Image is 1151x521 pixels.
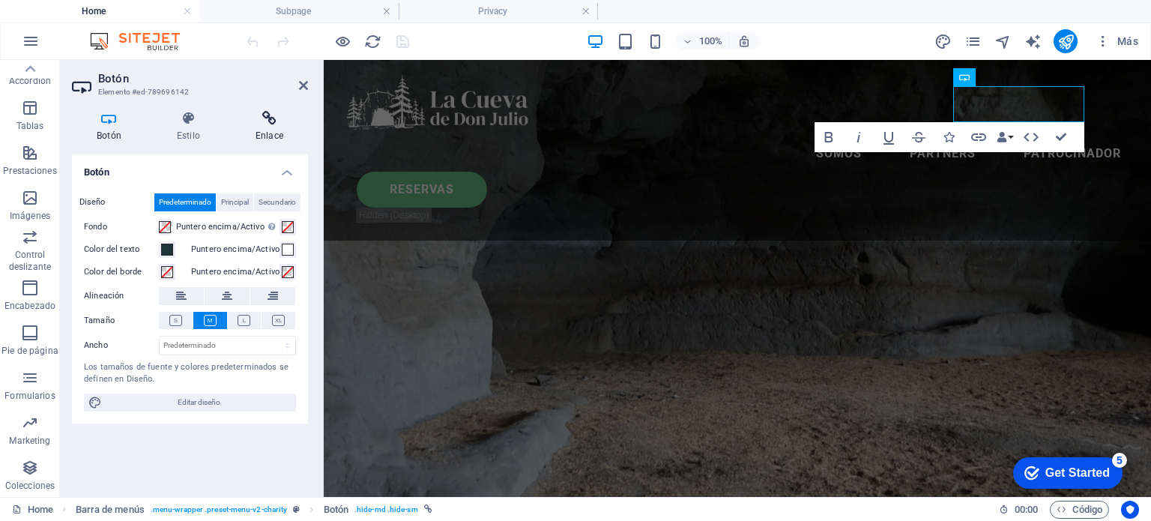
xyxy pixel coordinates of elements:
i: Navegador [994,33,1012,50]
p: Formularios [4,390,55,402]
img: Editor Logo [86,32,199,50]
h4: Botón [72,154,308,181]
p: Prestaciones [3,165,56,177]
button: design [934,32,952,50]
h4: Enlace [231,111,308,142]
span: Más [1096,34,1138,49]
nav: breadcrumb [76,501,432,519]
i: Diseño (Ctrl+Alt+Y) [934,33,952,50]
label: Alineación [84,287,159,305]
p: Imágenes [10,210,50,222]
button: publish [1054,29,1078,53]
div: Los tamaños de fuente y colores predeterminados se definen en Diseño. [84,361,296,386]
label: Puntero encima/Activo [191,241,280,259]
p: Colecciones [5,480,55,492]
p: Tablas [16,120,44,132]
span: . menu-wrapper .preset-menu-v2-charity [151,501,287,519]
i: Páginas (Ctrl+Alt+S) [964,33,982,50]
span: Secundario [259,193,296,211]
button: Icons [934,122,963,152]
p: Encabezado [4,300,55,312]
label: Diseño [79,193,154,211]
span: Editar diseño [106,394,291,412]
button: HTML [1017,122,1045,152]
button: Underline (Ctrl+U) [874,122,903,152]
i: Este elemento está vinculado [424,505,432,514]
label: Fondo [84,218,159,236]
a: RESERVAS [33,112,163,148]
button: Usercentrics [1121,501,1139,519]
button: Bold (Ctrl+B) [815,122,843,152]
a: Haz clic para cancelar la selección y doble clic para abrir páginas [12,501,53,519]
label: Puntero encima/Activo [191,263,280,281]
button: 100% [676,32,729,50]
button: text_generator [1024,32,1042,50]
button: Código [1050,501,1109,519]
div: 5 [111,3,126,18]
label: Ancho [84,341,159,349]
i: Volver a cargar página [364,33,381,50]
button: Italic (Ctrl+I) [845,122,873,152]
span: . hide-md .hide-sm [354,501,418,519]
button: pages [964,32,982,50]
div: Get Started 5 items remaining, 0% complete [12,7,121,39]
span: Haz clic para seleccionar y doble clic para editar [324,501,348,519]
span: 00 00 [1015,501,1038,519]
button: navigator [994,32,1012,50]
span: : [1025,504,1027,515]
button: Data Bindings [994,122,1015,152]
h4: Privacy [399,3,598,19]
h6: Tiempo de la sesión [999,501,1039,519]
label: Color del borde [84,263,159,281]
h2: Botón [98,72,308,85]
label: Color del texto [84,241,159,259]
i: Este elemento es un preajuste personalizable [293,505,300,514]
label: Puntero encima/Activo [176,218,280,236]
button: Link [964,122,993,152]
button: Predeterminado [154,193,216,211]
button: Más [1090,29,1144,53]
button: Strikethrough [904,122,933,152]
label: Tamaño [84,312,159,330]
button: Editar diseño [84,394,296,412]
h3: Elemento #ed-789696142 [98,85,278,99]
span: Principal [221,193,249,211]
p: Marketing [9,435,50,447]
button: Secundario [254,193,300,211]
h4: Subpage [199,3,399,19]
span: Predeterminado [159,193,211,211]
span: Haz clic para seleccionar y doble clic para editar [76,501,145,519]
h4: Estilo [152,111,231,142]
h4: Botón [72,111,152,142]
span: Código [1057,501,1102,519]
h6: 100% [698,32,722,50]
button: Confirm (Ctrl+⏎) [1047,122,1075,152]
p: Pie de página [1,345,58,357]
div: Get Started [44,16,109,30]
button: Principal [217,193,253,211]
p: Accordion [9,75,51,87]
button: Haz clic para salir del modo de previsualización y seguir editando [333,32,351,50]
button: reload [363,32,381,50]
